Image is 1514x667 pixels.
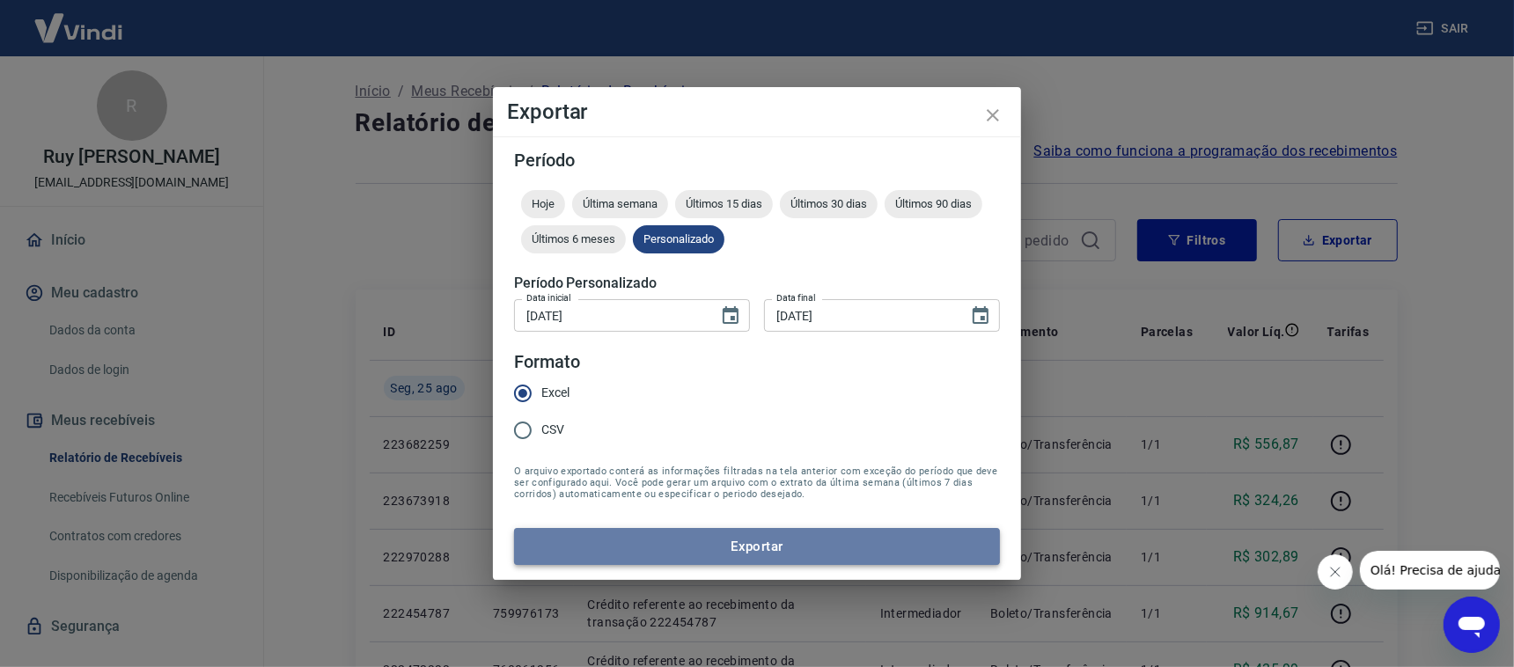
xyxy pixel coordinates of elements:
[780,197,878,210] span: Últimos 30 dias
[1444,597,1500,653] iframe: Botão para abrir a janela de mensagens
[514,465,1000,500] span: O arquivo exportado conterá as informações filtradas na tela anterior com exceção do período que ...
[526,291,571,304] label: Data inicial
[972,94,1014,136] button: close
[11,12,148,26] span: Olá! Precisa de ajuda?
[780,190,878,218] div: Últimos 30 dias
[963,298,998,333] button: Choose date, selected date is 25 de ago de 2025
[521,197,565,210] span: Hoje
[521,190,565,218] div: Hoje
[1360,551,1500,590] iframe: Mensagem da empresa
[633,225,724,253] div: Personalizado
[514,299,706,332] input: DD/MM/YYYY
[521,232,626,246] span: Últimos 6 meses
[885,190,982,218] div: Últimos 90 dias
[521,225,626,253] div: Últimos 6 meses
[541,421,564,439] span: CSV
[885,197,982,210] span: Últimos 90 dias
[675,190,773,218] div: Últimos 15 dias
[1318,554,1353,590] iframe: Fechar mensagem
[675,197,773,210] span: Últimos 15 dias
[514,349,580,375] legend: Formato
[514,528,1000,565] button: Exportar
[713,298,748,333] button: Choose date, selected date is 23 de ago de 2025
[541,384,570,402] span: Excel
[633,232,724,246] span: Personalizado
[514,151,1000,169] h5: Período
[764,299,956,332] input: DD/MM/YYYY
[514,275,1000,292] h5: Período Personalizado
[572,190,668,218] div: Última semana
[776,291,816,304] label: Data final
[507,101,1007,122] h4: Exportar
[572,197,668,210] span: Última semana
